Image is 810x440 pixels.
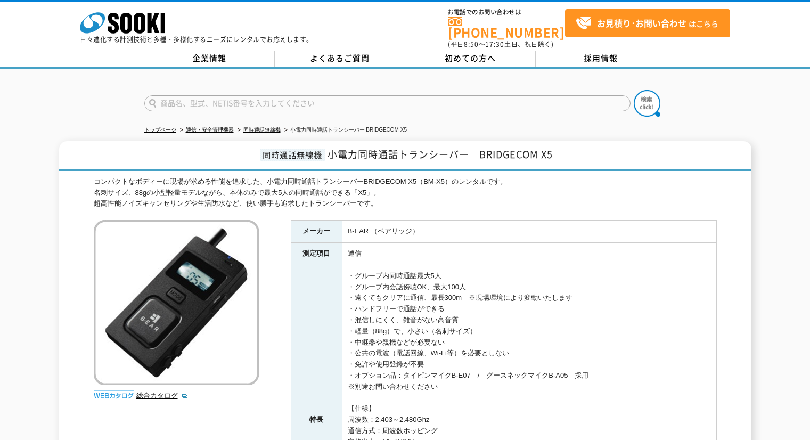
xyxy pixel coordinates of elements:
[282,125,407,136] li: 小電力同時通話トランシーバー BRIDGECOM X5
[448,9,565,15] span: お電話でのお問い合わせは
[186,127,234,133] a: 通信・安全管理機器
[565,9,730,37] a: お見積り･お問い合わせはこちら
[464,39,479,49] span: 8:50
[342,221,716,243] td: B-EAR （ベアリッジ）
[144,51,275,67] a: 企業情報
[405,51,536,67] a: 初めての方へ
[94,390,134,401] img: webカタログ
[445,52,496,64] span: 初めての方へ
[94,220,259,385] img: 小電力同時通話トランシーバー BRIDGECOM X5
[328,147,553,161] span: 小電力同時通話トランシーバー BRIDGECOM X5
[576,15,718,31] span: はこちら
[136,392,189,400] a: 総合カタログ
[144,127,176,133] a: トップページ
[448,17,565,38] a: [PHONE_NUMBER]
[243,127,281,133] a: 同時通話無線機
[448,39,553,49] span: (平日 ～ 土日、祝日除く)
[291,243,342,265] th: 測定項目
[634,90,660,117] img: btn_search.png
[144,95,631,111] input: 商品名、型式、NETIS番号を入力してください
[342,243,716,265] td: 通信
[291,221,342,243] th: メーカー
[80,36,313,43] p: 日々進化する計測技術と多種・多様化するニーズにレンタルでお応えします。
[260,149,325,161] span: 同時通話無線機
[597,17,686,29] strong: お見積り･お問い合わせ
[94,176,717,209] div: コンパクトなボディーに現場が求める性能を追求した、小電力同時通話トランシーバーBRIDGECOM X5（BM-X5）のレンタルです。 名刺サイズ、88gの小型軽量モデルながら、本体のみで最大5人...
[536,51,666,67] a: 採用情報
[485,39,504,49] span: 17:30
[275,51,405,67] a: よくあるご質問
